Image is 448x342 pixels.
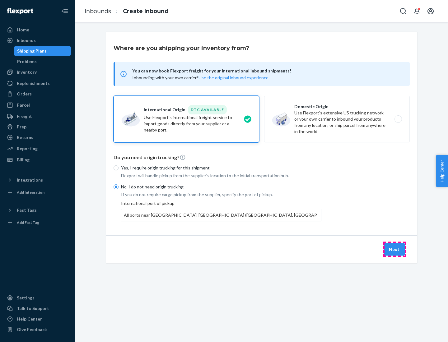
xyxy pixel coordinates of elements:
[121,184,321,190] p: No, I do not need origin trucking
[114,154,410,161] p: Do you need origin trucking?
[114,165,119,170] input: Yes, I require origin trucking for this shipment
[121,200,321,221] div: International port of pickup
[4,100,71,110] a: Parcel
[4,303,71,313] a: Talk to Support
[4,155,71,165] a: Billing
[17,190,44,195] div: Add Integration
[17,69,37,75] div: Inventory
[4,175,71,185] button: Integrations
[397,5,409,17] button: Open Search Box
[4,314,71,324] a: Help Center
[17,80,50,86] div: Replenishments
[17,102,30,108] div: Parcel
[7,8,33,14] img: Flexport logo
[132,67,402,75] span: You can now book Flexport freight for your international inbound shipments!
[123,8,169,15] a: Create Inbound
[85,8,111,15] a: Inbounds
[436,155,448,187] button: Help Center
[17,134,33,141] div: Returns
[4,187,71,197] a: Add Integration
[17,220,39,225] div: Add Fast Tag
[4,122,71,132] a: Prep
[4,325,71,335] button: Give Feedback
[121,165,321,171] p: Yes, I require origin trucking for this shipment
[80,2,174,21] ol: breadcrumbs
[17,177,43,183] div: Integrations
[58,5,71,17] button: Close Navigation
[17,124,26,130] div: Prep
[14,57,71,67] a: Problems
[4,205,71,215] button: Fast Tags
[17,157,30,163] div: Billing
[4,111,71,121] a: Freight
[4,25,71,35] a: Home
[14,46,71,56] a: Shipping Plans
[17,113,32,119] div: Freight
[114,184,119,189] input: No, I do not need origin trucking
[4,218,71,228] a: Add Fast Tag
[384,243,405,256] button: Next
[4,293,71,303] a: Settings
[17,48,47,54] div: Shipping Plans
[4,89,71,99] a: Orders
[424,5,437,17] button: Open account menu
[17,27,29,33] div: Home
[17,305,49,312] div: Talk to Support
[198,75,269,81] button: Use the original inbound experience.
[4,132,71,142] a: Returns
[4,78,71,88] a: Replenishments
[4,35,71,45] a: Inbounds
[17,316,42,322] div: Help Center
[121,192,321,198] p: If you do not require cargo pickup from the supplier, specify the port of pickup.
[132,75,269,80] span: Inbounding with your own carrier?
[411,5,423,17] button: Open notifications
[17,91,32,97] div: Orders
[17,146,38,152] div: Reporting
[17,207,37,213] div: Fast Tags
[17,58,37,65] div: Problems
[121,173,321,179] p: Flexport will handle pickup from the supplier's location to the initial transportation hub.
[17,295,35,301] div: Settings
[4,67,71,77] a: Inventory
[17,326,47,333] div: Give Feedback
[4,144,71,154] a: Reporting
[114,44,249,52] h3: Where are you shipping your inventory from?
[17,37,36,44] div: Inbounds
